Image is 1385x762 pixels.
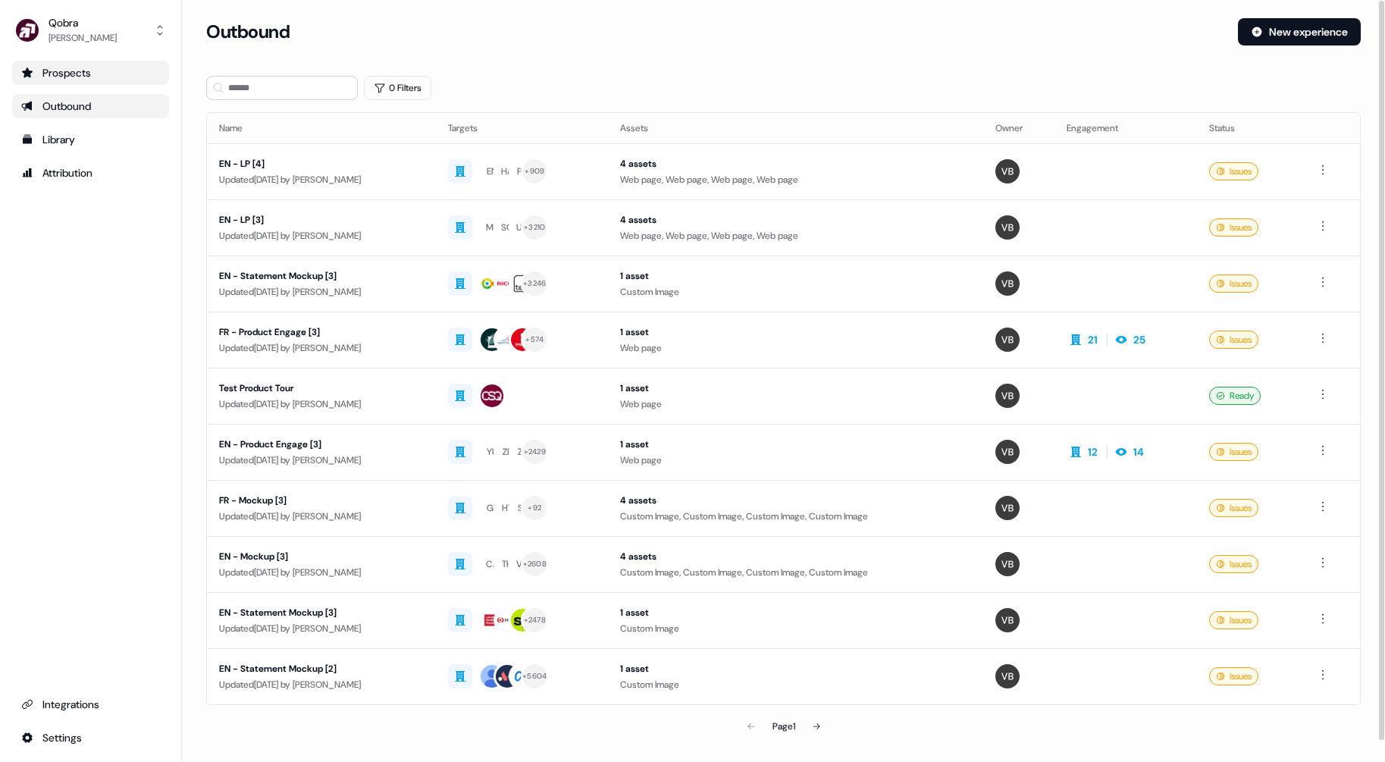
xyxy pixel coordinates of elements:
a: Go to prospects [12,61,169,85]
div: EN - Statement Mockup [3] [219,268,424,284]
div: Library [21,132,160,147]
div: EN - Statement Mockup [3] [219,605,424,620]
div: ZE [503,444,512,459]
div: Attribution [21,165,160,180]
div: Prospects [21,65,160,80]
div: Web page, Web page, Web page, Web page [620,228,971,243]
div: Issues [1209,611,1258,629]
div: Web page [620,340,971,356]
div: Updated [DATE] by [PERSON_NAME] [219,621,424,636]
div: 1 asset [620,325,971,340]
div: Issues [1209,443,1258,461]
div: Updated [DATE] by [PERSON_NAME] [219,340,424,356]
div: TH [502,557,512,572]
div: 1 asset [620,268,971,284]
div: Issues [1209,162,1258,180]
img: Vincent [995,440,1020,464]
th: Status [1197,113,1302,143]
th: Engagement [1054,113,1197,143]
div: YU [487,444,498,459]
div: CA [486,557,499,572]
div: 4 assets [620,212,971,227]
a: Go to templates [12,127,169,152]
div: 1 asset [620,605,971,620]
img: Vincent [995,271,1020,296]
div: + 2478 [524,613,546,627]
div: Custom Image [620,284,971,299]
div: Issues [1209,331,1258,349]
div: EN [487,164,497,179]
div: 25 [1133,332,1145,347]
div: ZE [518,444,527,459]
a: Go to attribution [12,161,169,185]
div: 12 [1088,444,1098,459]
div: + 574 [525,333,544,347]
img: Vincent [995,384,1020,408]
img: Vincent [995,496,1020,520]
div: EN - Statement Mockup [2] [219,661,424,676]
img: Vincent [995,159,1020,183]
div: Issues [1209,667,1258,685]
a: Go to integrations [12,692,169,717]
button: New experience [1238,18,1361,45]
div: Updated [DATE] by [PERSON_NAME] [219,172,424,187]
a: Go to outbound experience [12,94,169,118]
div: FR - Mockup [3] [219,493,424,508]
img: Vincent [995,215,1020,240]
div: Updated [DATE] by [PERSON_NAME] [219,565,424,580]
div: Integrations [21,697,160,712]
img: Vincent [995,608,1020,632]
div: SF [518,500,528,516]
div: Updated [DATE] by [PERSON_NAME] [219,284,424,299]
div: VO [516,557,529,572]
div: + 2608 [523,557,547,571]
div: + 3210 [524,221,545,234]
div: Updated [DATE] by [PERSON_NAME] [219,453,424,468]
div: EN - Mockup [3] [219,549,424,564]
div: GE [487,500,498,516]
div: 14 [1133,444,1144,459]
div: EN - Product Engage [3] [219,437,424,452]
div: Web page [620,453,971,468]
div: UN [516,220,528,235]
div: 1 asset [620,661,971,676]
div: 4 assets [620,156,971,171]
div: FR - Product Engage [3] [219,325,424,340]
div: 21 [1088,332,1098,347]
div: Issues [1209,218,1258,237]
div: + 92 [528,501,541,515]
div: Custom Image [620,677,971,692]
th: Assets [608,113,983,143]
div: Issues [1209,499,1258,517]
div: + 5604 [522,669,547,683]
div: + 3246 [523,277,546,290]
th: Owner [983,113,1054,143]
div: EN - LP [4] [219,156,424,171]
div: Page 1 [772,719,795,734]
div: Updated [DATE] by [PERSON_NAME] [219,228,424,243]
div: 4 assets [620,493,971,508]
h3: Outbound [206,20,290,43]
img: Vincent [995,552,1020,576]
div: + 909 [525,165,544,178]
th: Name [207,113,436,143]
div: Updated [DATE] by [PERSON_NAME] [219,677,424,692]
div: Test Product Tour [219,381,424,396]
div: EN - LP [3] [219,212,424,227]
div: Issues [1209,274,1258,293]
div: SC [501,220,513,235]
img: Vincent [995,328,1020,352]
div: Web page [620,397,971,412]
a: Go to integrations [12,726,169,750]
div: 1 asset [620,437,971,452]
img: Vincent [995,664,1020,688]
div: PH [517,164,528,179]
div: Web page, Web page, Web page, Web page [620,172,971,187]
div: HA [501,164,513,179]
div: Updated [DATE] by [PERSON_NAME] [219,397,424,412]
div: ME [486,220,498,235]
div: Updated [DATE] by [PERSON_NAME] [219,509,424,524]
div: 4 assets [620,549,971,564]
div: Custom Image [620,621,971,636]
div: Ready [1209,387,1261,405]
